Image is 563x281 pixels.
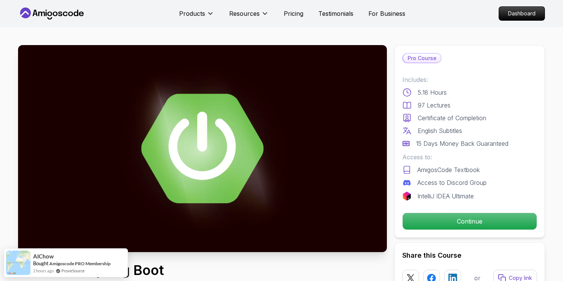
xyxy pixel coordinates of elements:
p: Dashboard [499,7,545,20]
h1: Advanced Spring Boot [18,263,336,278]
span: Bought [33,260,49,266]
span: AlChow [33,253,54,260]
p: 5.18 Hours [418,88,447,97]
img: jetbrains logo [402,192,411,201]
p: Access to: [402,153,537,162]
a: Dashboard [499,6,545,21]
p: Includes: [402,75,537,84]
h2: Share this Course [402,250,537,261]
p: 15 Days Money Back Guaranteed [416,139,508,148]
a: For Business [368,9,405,18]
button: Resources [229,9,269,24]
p: Pro Course [403,54,441,63]
p: IntelliJ IDEA Ultimate [417,192,474,201]
a: Testimonials [318,9,353,18]
a: ProveSource [61,267,85,274]
p: English Subtitles [418,126,462,135]
p: Access to Discord Group [417,178,487,187]
p: Certificate of Completion [418,113,486,122]
a: Amigoscode PRO Membership [49,261,111,266]
a: Pricing [284,9,303,18]
p: 97 Lectures [418,101,450,110]
span: 2 hours ago [33,267,54,274]
button: Continue [402,213,537,230]
p: Resources [229,9,260,18]
img: provesource social proof notification image [6,251,30,275]
p: Products [179,9,205,18]
button: Products [179,9,214,24]
p: Continue [403,213,537,230]
p: AmigosCode Textbook [417,165,480,174]
img: advanced-spring-boot_thumbnail [18,45,387,252]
